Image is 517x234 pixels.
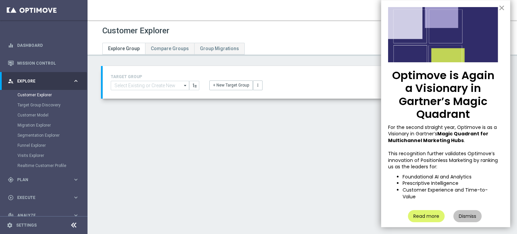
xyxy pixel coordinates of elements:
[498,2,505,13] button: Close
[17,36,79,54] a: Dashboard
[18,112,70,118] a: Customer Model
[17,54,79,72] a: Mission Control
[111,81,189,90] input: Select Existing or Create New
[8,36,79,54] div: Dashboard
[8,78,14,84] i: person_search
[453,210,482,222] button: Dismiss
[209,80,253,90] button: + New Target Group
[8,177,14,183] i: gps_fixed
[18,163,70,168] a: Realtime Customer Profile
[388,124,498,137] span: For the second straight year, Optimove is as a Visionary in Gartner’s
[388,130,489,144] strong: Magic Quadrant for Multichannel Marketing Hubs
[18,153,70,158] a: Visits Explorer
[403,180,498,187] li: Prescriptive Intelligence
[18,133,70,138] a: Segmentation Explorer
[18,161,87,171] div: Realtime Customer Profile
[151,46,189,51] span: Compare Groups
[102,26,169,36] h1: Customer Explorer
[17,196,73,200] span: Execute
[73,78,79,84] i: keyboard_arrow_right
[73,212,79,219] i: keyboard_arrow_right
[18,92,70,98] a: Customer Explorer
[18,100,87,110] div: Target Group Discovery
[8,212,14,219] i: track_changes
[18,90,87,100] div: Customer Explorer
[108,46,140,51] span: Explore Group
[388,151,498,170] p: This recognition further validates Optimove’s innovation of Positionless Marketing by ranking us ...
[403,187,498,200] li: Customer Experience and Time-to-Value
[18,110,87,120] div: Customer Model
[403,174,498,180] li: Foundational AI and Analytics
[464,137,465,144] span: .
[8,78,73,84] div: Explore
[8,212,73,219] div: Analyze
[255,83,260,88] i: more_vert
[18,130,87,140] div: Segmentation Explorer
[18,143,70,148] a: Funnel Explorer
[8,195,14,201] i: play_circle_outline
[16,223,37,227] a: Settings
[18,140,87,151] div: Funnel Explorer
[17,79,73,83] span: Explore
[388,69,498,121] p: Optimove is Again a Visionary in Gartner’s Magic Quadrant
[102,43,245,55] ul: Tabs
[18,123,70,128] a: Migration Explorer
[17,213,73,218] span: Analyze
[111,74,199,79] h4: TARGET GROUP
[8,195,73,201] div: Execute
[7,222,13,228] i: settings
[408,210,445,222] button: Read more
[73,176,79,183] i: keyboard_arrow_right
[18,120,87,130] div: Migration Explorer
[18,102,70,108] a: Target Group Discovery
[73,194,79,201] i: keyboard_arrow_right
[8,42,14,48] i: equalizer
[8,54,79,72] div: Mission Control
[8,177,73,183] div: Plan
[200,46,239,51] span: Group Migrations
[182,81,189,90] i: arrow_drop_down
[18,151,87,161] div: Visits Explorer
[17,178,73,182] span: Plan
